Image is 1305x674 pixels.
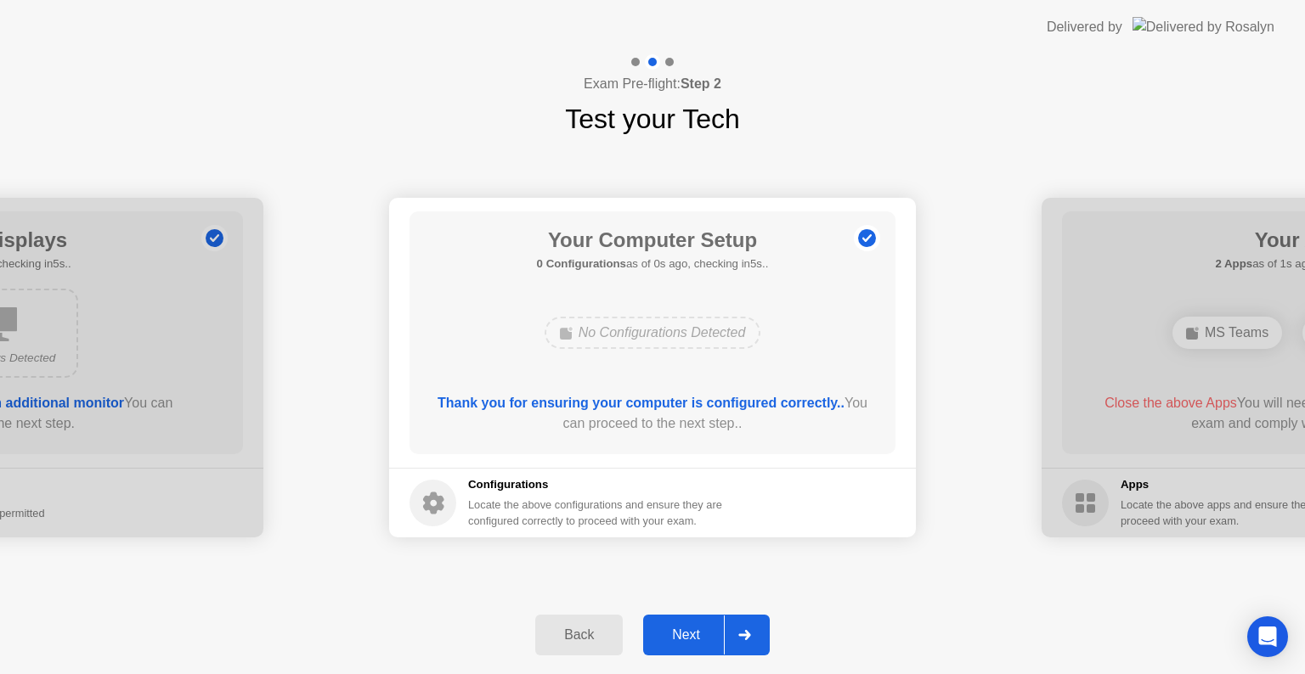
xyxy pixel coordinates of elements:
div: No Configurations Detected [545,317,761,349]
h1: Your Computer Setup [537,225,769,256]
b: Step 2 [681,76,721,91]
button: Back [535,615,623,655]
h4: Exam Pre-flight: [584,74,721,94]
b: Thank you for ensuring your computer is configured correctly.. [438,396,845,410]
div: You can proceed to the next step.. [434,393,872,434]
h5: as of 0s ago, checking in5s.. [537,256,769,272]
h5: Configurations [468,476,726,493]
div: Delivered by [1047,17,1122,37]
div: Back [540,627,618,643]
div: Next [648,627,724,643]
img: Delivered by Rosalyn [1133,17,1274,37]
h1: Test your Tech [565,98,740,139]
button: Next [643,615,770,655]
b: 0 Configurations [537,257,626,270]
div: Locate the above configurations and ensure they are configured correctly to proceed with your exam. [468,497,726,529]
div: Open Intercom Messenger [1247,616,1288,657]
